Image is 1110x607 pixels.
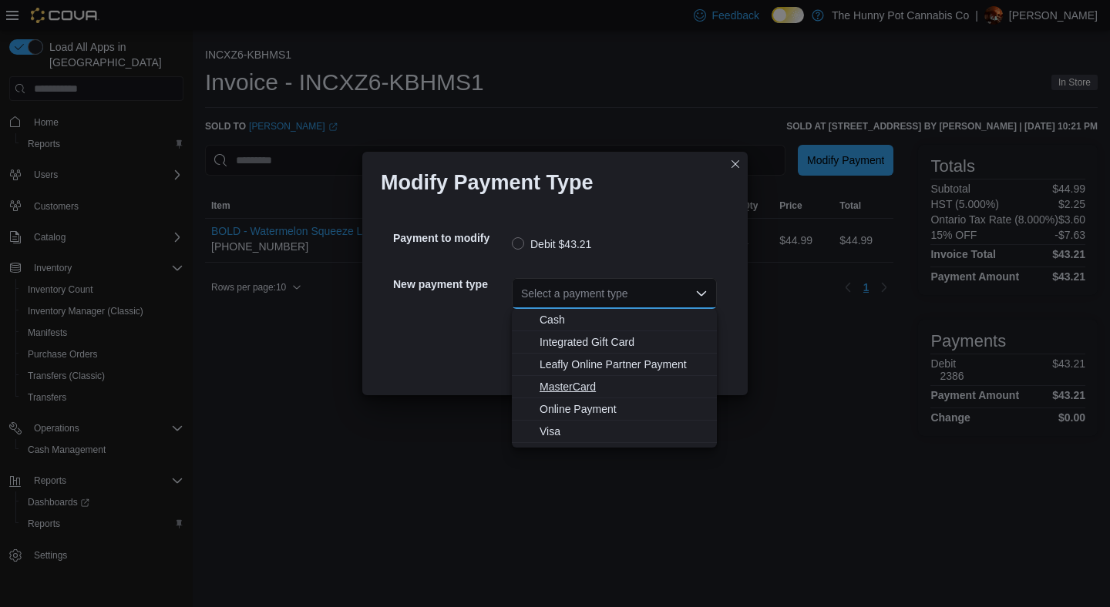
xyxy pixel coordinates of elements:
[512,309,717,443] div: Choose from the following options
[381,170,594,195] h1: Modify Payment Type
[512,398,717,421] button: Online Payment
[521,284,523,303] input: Accessible screen reader label
[512,235,591,253] label: Debit $43.21
[540,379,708,394] span: MasterCard
[512,309,717,331] button: Cash
[512,331,717,354] button: Integrated Gift Card
[512,354,717,376] button: Leafly Online Partner Payment
[393,223,509,253] h5: Payment to modify
[393,269,509,300] h5: New payment type
[540,401,708,417] span: Online Payment
[695,287,708,300] button: Close list of options
[512,376,717,398] button: MasterCard
[540,357,708,372] span: Leafly Online Partner Payment
[540,312,708,327] span: Cash
[540,334,708,350] span: Integrated Gift Card
[540,424,708,439] span: Visa
[512,421,717,443] button: Visa
[726,155,745,173] button: Closes this modal window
